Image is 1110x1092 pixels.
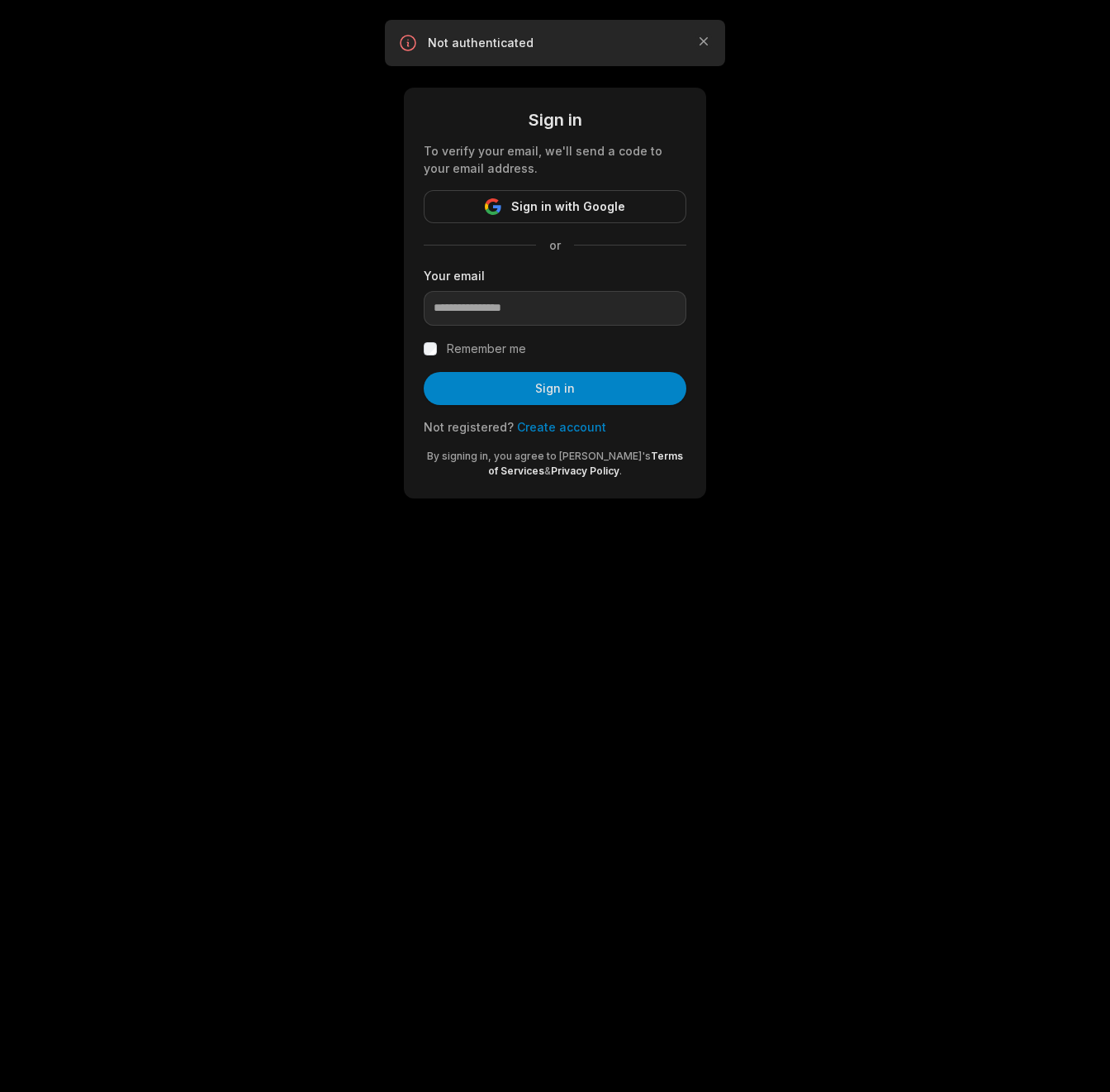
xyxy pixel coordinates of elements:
div: To verify your email, we'll send a code to your email address. [424,142,686,177]
a: Privacy Policy [551,465,619,477]
span: or [536,236,574,254]
button: Sign in [424,372,686,405]
p: Not authenticated [428,35,682,51]
div: Sign in [424,107,686,132]
a: Terms of Services [488,450,683,477]
a: Create account [517,420,606,434]
span: By signing in, you agree to [PERSON_NAME]'s [427,450,651,462]
span: & [544,465,551,477]
label: Remember me [447,339,526,359]
span: Not registered? [424,420,514,434]
button: Sign in with Google [424,190,686,223]
span: Sign in with Google [511,197,625,217]
span: . [619,465,622,477]
label: Your email [424,267,686,284]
